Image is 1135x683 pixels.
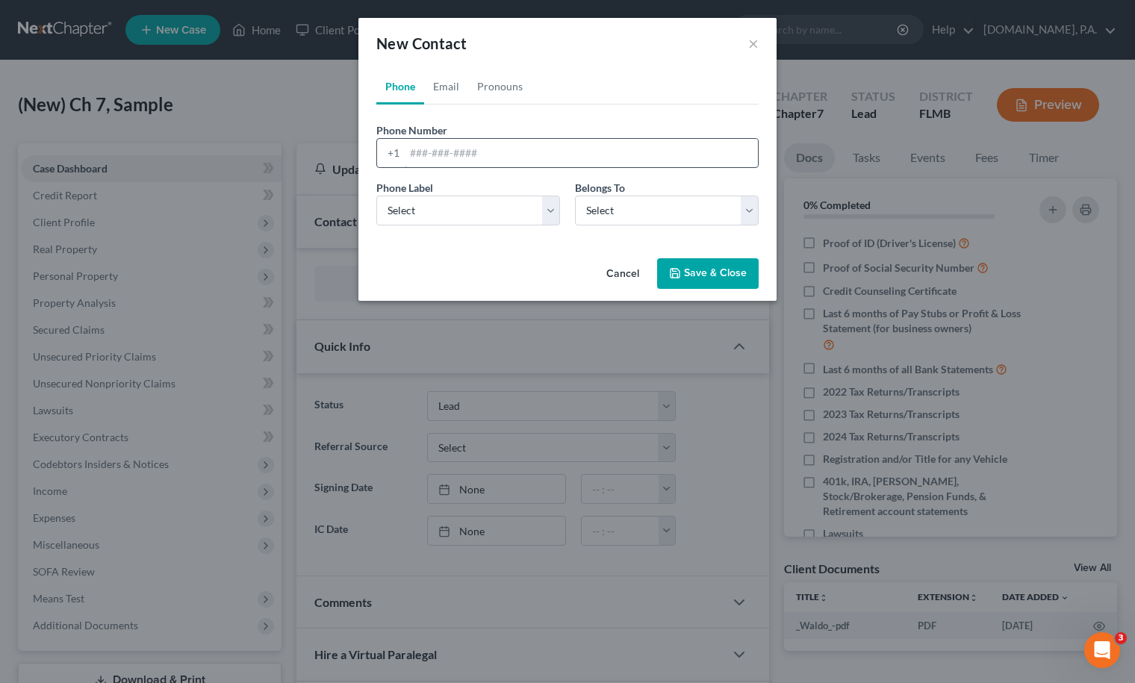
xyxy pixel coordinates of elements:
button: × [748,34,759,52]
a: Email [424,69,468,105]
input: ###-###-#### [405,139,758,167]
button: Save & Close [657,258,759,290]
span: Phone Number [376,124,447,137]
iframe: Intercom live chat [1084,632,1120,668]
span: Belongs To [575,181,625,194]
span: Phone Label [376,181,433,194]
button: Cancel [594,260,651,290]
a: Pronouns [468,69,532,105]
div: +1 [377,139,405,167]
span: New Contact [376,34,467,52]
a: Phone [376,69,424,105]
span: 3 [1115,632,1127,644]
